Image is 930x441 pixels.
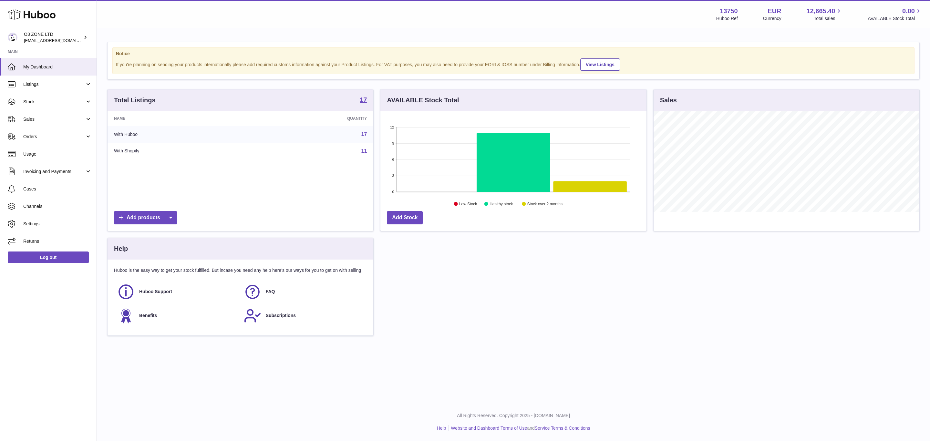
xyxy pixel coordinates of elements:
h3: Total Listings [114,96,156,105]
text: Low Stock [459,202,477,206]
span: AVAILABLE Stock Total [868,15,922,22]
a: 17 [360,97,367,104]
p: Huboo is the easy way to get your stock fulfilled. But incase you need any help here's our ways f... [114,267,367,273]
a: Help [437,426,446,431]
h3: Help [114,244,128,253]
span: 12,665.40 [806,7,835,15]
span: Subscriptions [266,313,296,319]
span: My Dashboard [23,64,92,70]
img: internalAdmin-13750@internal.huboo.com [8,33,17,42]
text: Stock over 2 months [527,202,563,206]
span: Huboo Support [139,289,172,295]
th: Quantity [251,111,373,126]
span: 0.00 [902,7,915,15]
strong: Notice [116,51,911,57]
a: Subscriptions [244,307,364,324]
text: 6 [392,158,394,161]
span: Channels [23,203,92,210]
span: FAQ [266,289,275,295]
strong: 13750 [720,7,738,15]
div: Currency [763,15,781,22]
a: Service Terms & Conditions [535,426,590,431]
a: Add products [114,211,177,224]
a: 17 [361,131,367,137]
span: Stock [23,99,85,105]
span: Returns [23,238,92,244]
td: With Shopify [108,143,251,159]
a: 11 [361,148,367,154]
span: Listings [23,81,85,87]
a: Huboo Support [117,283,237,301]
h3: Sales [660,96,677,105]
span: Cases [23,186,92,192]
a: Log out [8,251,89,263]
span: [EMAIL_ADDRESS][DOMAIN_NAME] [24,38,95,43]
th: Name [108,111,251,126]
text: 9 [392,141,394,145]
a: Benefits [117,307,237,324]
td: With Huboo [108,126,251,143]
h3: AVAILABLE Stock Total [387,96,459,105]
text: Healthy stock [490,202,513,206]
div: O3 ZONE LTD [24,31,82,44]
p: All Rights Reserved. Copyright 2025 - [DOMAIN_NAME] [102,413,925,419]
span: Total sales [814,15,842,22]
span: Invoicing and Payments [23,169,85,175]
a: 0.00 AVAILABLE Stock Total [868,7,922,22]
a: View Listings [580,58,620,71]
a: Website and Dashboard Terms of Use [451,426,527,431]
span: Usage [23,151,92,157]
a: Add Stock [387,211,423,224]
text: 12 [390,125,394,129]
strong: EUR [768,7,781,15]
text: 3 [392,174,394,178]
text: 0 [392,190,394,194]
span: Orders [23,134,85,140]
span: Sales [23,116,85,122]
span: Settings [23,221,92,227]
span: Benefits [139,313,157,319]
a: FAQ [244,283,364,301]
a: 12,665.40 Total sales [806,7,842,22]
div: Huboo Ref [716,15,738,22]
div: If you're planning on sending your products internationally please add required customs informati... [116,57,911,71]
li: and [449,425,590,431]
strong: 17 [360,97,367,103]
